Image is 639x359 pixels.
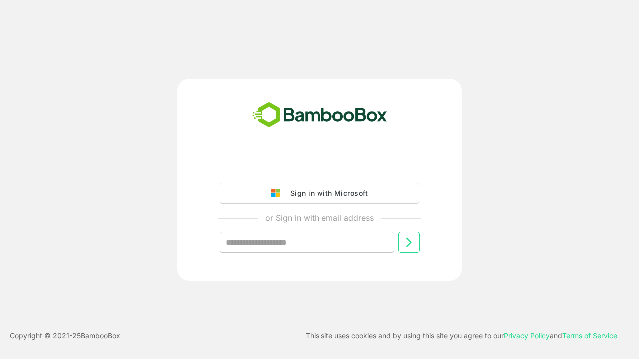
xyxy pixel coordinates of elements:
a: Privacy Policy [504,331,550,340]
div: Sign in with Microsoft [285,187,368,200]
img: bamboobox [247,99,393,132]
a: Terms of Service [562,331,617,340]
p: Copyright © 2021- 25 BambooBox [10,330,120,342]
p: or Sign in with email address [265,212,374,224]
img: google [271,189,285,198]
button: Sign in with Microsoft [220,183,419,204]
p: This site uses cookies and by using this site you agree to our and [306,330,617,342]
